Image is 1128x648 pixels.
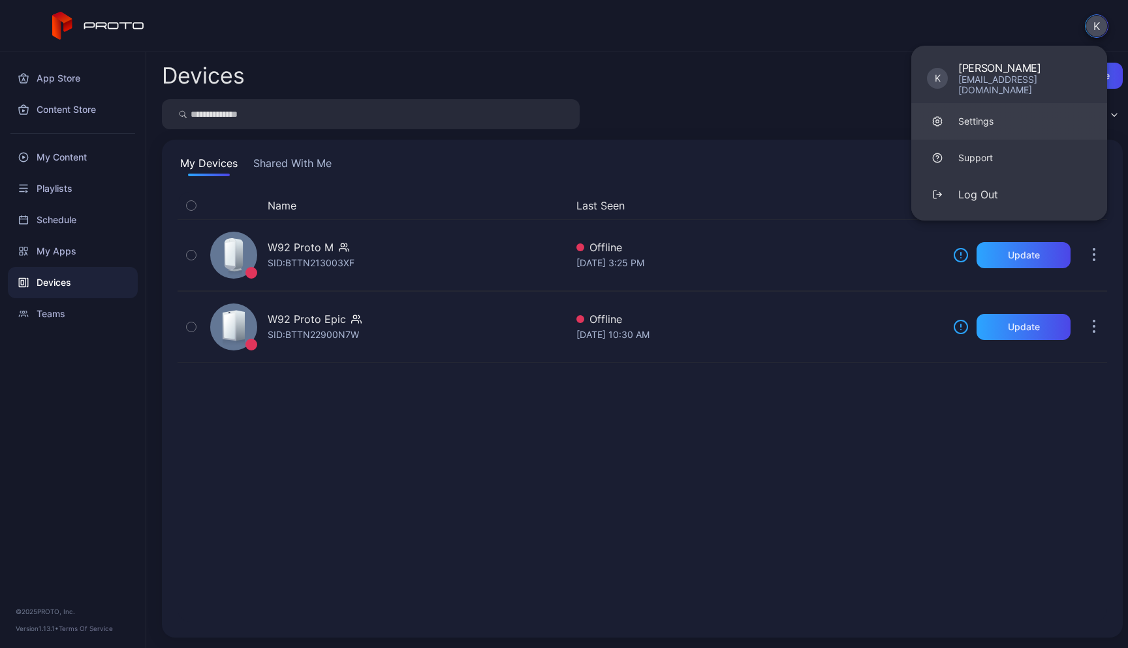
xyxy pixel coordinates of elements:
a: Settings [911,103,1107,140]
div: Settings [958,115,994,128]
h2: Devices [162,64,245,87]
div: [DATE] 3:25 PM [576,255,943,271]
a: Content Store [8,94,138,125]
button: Shared With Me [251,155,334,176]
button: Update [977,314,1071,340]
a: Devices [8,267,138,298]
a: Terms Of Service [59,625,113,632]
div: K [927,68,948,89]
div: SID: BTTN213003XF [268,255,354,271]
button: Name [268,198,296,213]
button: My Devices [178,155,240,176]
div: Update [1008,322,1040,332]
a: Teams [8,298,138,330]
a: Support [911,140,1107,176]
button: Log Out [911,176,1107,213]
span: Version 1.13.1 • [16,625,59,632]
a: App Store [8,63,138,94]
div: Log Out [958,187,998,202]
a: Playlists [8,173,138,204]
a: My Content [8,142,138,173]
div: Support [958,151,993,164]
div: [PERSON_NAME] [958,61,1091,74]
a: My Apps [8,236,138,267]
div: Offline [576,239,943,255]
button: Last Seen [576,198,937,213]
div: Offline [576,311,943,327]
div: W92 Proto Epic [268,311,346,327]
div: [DATE] 10:30 AM [576,327,943,343]
a: Schedule [8,204,138,236]
div: W92 Proto M [268,239,334,255]
a: K[PERSON_NAME][EMAIL_ADDRESS][DOMAIN_NAME] [911,54,1107,103]
div: SID: BTTN22900N7W [268,327,359,343]
div: Update [1008,250,1040,260]
div: © 2025 PROTO, Inc. [16,606,130,617]
button: Update [977,242,1071,268]
button: K [1085,14,1108,38]
div: [EMAIL_ADDRESS][DOMAIN_NAME] [958,74,1091,95]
